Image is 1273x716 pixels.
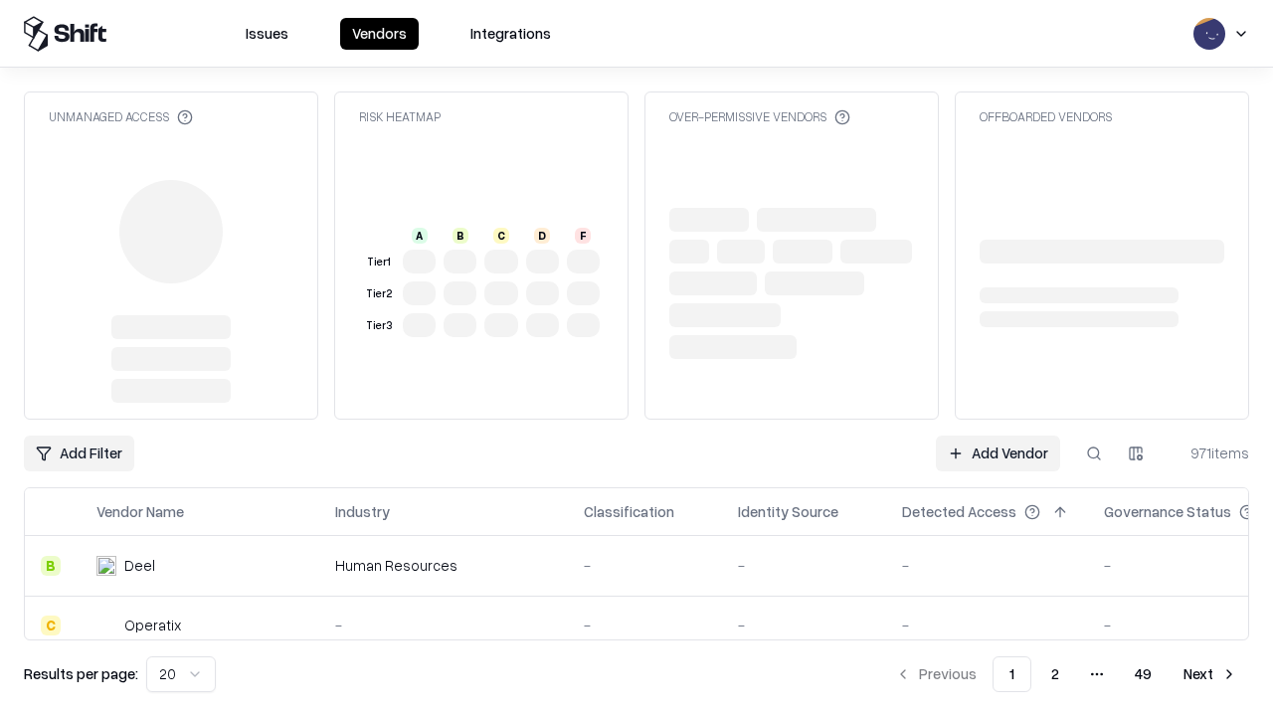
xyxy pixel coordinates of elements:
button: 1 [993,656,1031,692]
div: C [493,228,509,244]
div: C [41,616,61,635]
div: F [575,228,591,244]
div: D [534,228,550,244]
div: Unmanaged Access [49,108,193,125]
div: 971 items [1170,443,1249,463]
div: Offboarded Vendors [980,108,1112,125]
button: Issues [234,18,300,50]
div: - [584,615,706,635]
button: 2 [1035,656,1075,692]
div: - [584,555,706,576]
div: Over-Permissive Vendors [669,108,850,125]
div: Human Resources [335,555,552,576]
nav: pagination [883,656,1249,692]
div: Classification [584,501,674,522]
div: Deel [124,555,155,576]
button: 49 [1119,656,1168,692]
div: Governance Status [1104,501,1231,522]
div: Vendor Name [96,501,184,522]
a: Add Vendor [936,436,1060,471]
div: Operatix [124,615,181,635]
div: - [738,555,870,576]
div: Detected Access [902,501,1016,522]
div: Tier 1 [363,254,395,270]
img: Operatix [96,616,116,635]
div: - [902,615,1072,635]
div: B [41,556,61,576]
div: Tier 3 [363,317,395,334]
button: Vendors [340,18,419,50]
p: Results per page: [24,663,138,684]
button: Next [1172,656,1249,692]
div: - [902,555,1072,576]
div: - [335,615,552,635]
div: Industry [335,501,390,522]
div: Risk Heatmap [359,108,441,125]
img: Deel [96,556,116,576]
div: Identity Source [738,501,838,522]
div: Tier 2 [363,285,395,302]
button: Integrations [458,18,563,50]
div: A [412,228,428,244]
button: Add Filter [24,436,134,471]
div: B [453,228,468,244]
div: - [738,615,870,635]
